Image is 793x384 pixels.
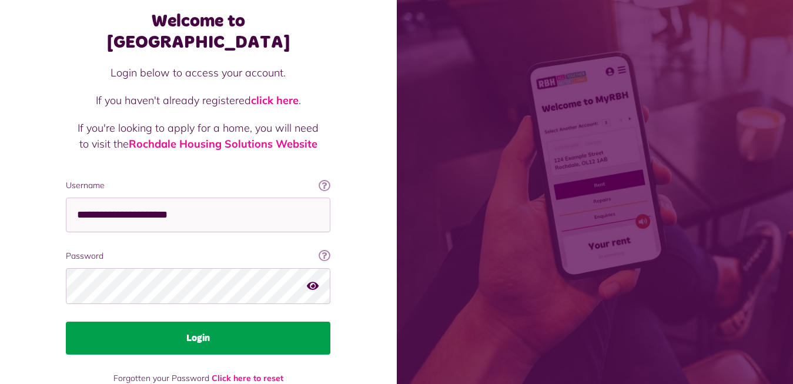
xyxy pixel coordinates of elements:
[251,94,299,107] a: click here
[78,65,319,81] p: Login below to access your account.
[78,120,319,152] p: If you're looking to apply for a home, you will need to visit the
[113,373,209,383] span: Forgotten your Password
[66,322,330,355] button: Login
[66,11,330,53] h1: Welcome to [GEOGRAPHIC_DATA]
[66,250,330,262] label: Password
[78,92,319,108] p: If you haven't already registered .
[212,373,283,383] a: Click here to reset
[66,179,330,192] label: Username
[129,137,317,151] a: Rochdale Housing Solutions Website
